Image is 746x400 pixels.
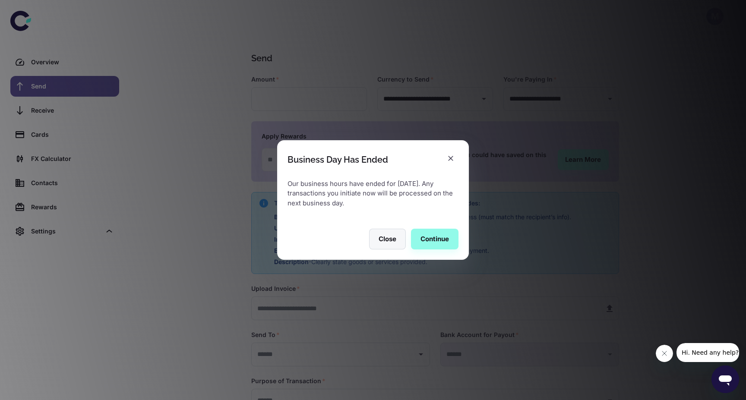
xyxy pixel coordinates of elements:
[676,343,739,362] iframe: Message from company
[711,365,739,393] iframe: Button to launch messaging window
[288,154,388,165] div: Business Day Has Ended
[369,229,406,249] button: Close
[288,179,458,208] p: Our business hours have ended for [DATE]. Any transactions you initiate now will be processed on ...
[411,229,458,249] button: Continue
[656,345,673,362] iframe: Close message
